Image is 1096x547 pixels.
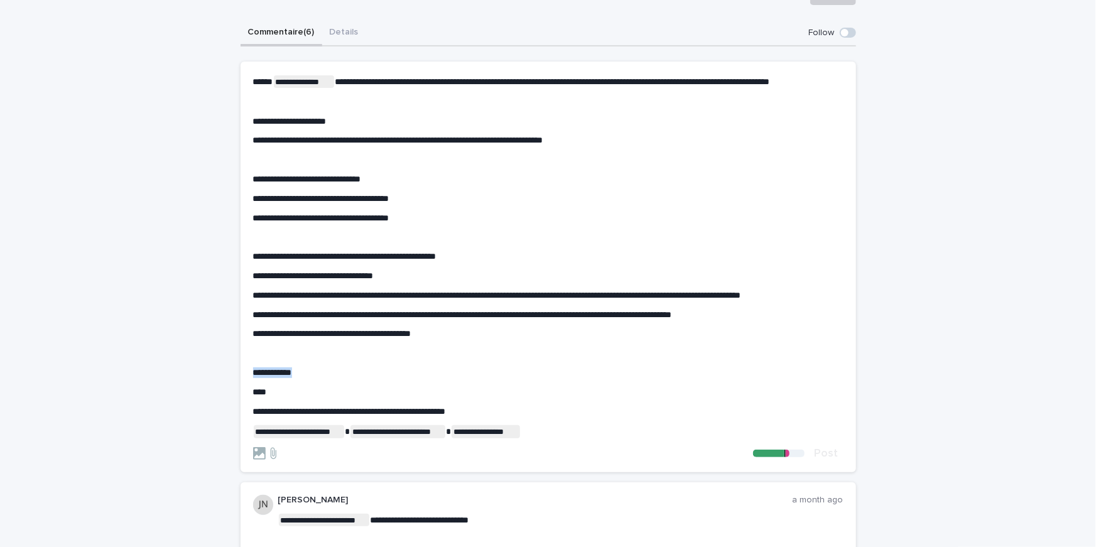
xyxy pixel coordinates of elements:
[322,20,366,46] button: Details
[278,495,793,506] p: [PERSON_NAME]
[793,495,844,506] p: a month ago
[810,448,844,459] button: Post
[815,448,838,459] span: Post
[241,20,322,46] button: Commentaire (6)
[809,28,835,38] p: Follow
